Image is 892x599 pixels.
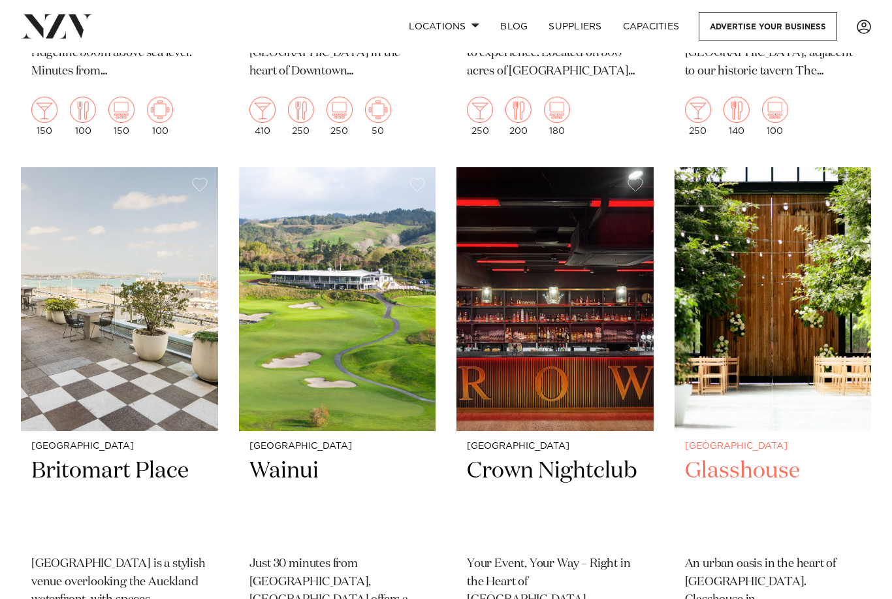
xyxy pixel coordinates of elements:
[762,97,788,136] div: 100
[467,457,643,545] h2: Crown Nightclub
[699,12,837,40] a: Advertise your business
[505,97,532,136] div: 200
[31,97,57,123] img: cocktail.png
[147,97,173,123] img: meeting.png
[398,12,490,40] a: Locations
[762,97,788,123] img: theatre.png
[365,97,391,136] div: 50
[544,97,570,123] img: theatre.png
[467,97,493,123] img: cocktail.png
[467,442,643,451] small: [GEOGRAPHIC_DATA]
[724,97,750,123] img: dining.png
[108,97,135,136] div: 150
[147,97,173,136] div: 100
[544,97,570,136] div: 180
[724,97,750,136] div: 140
[685,97,711,123] img: cocktail.png
[327,97,353,123] img: theatre.png
[685,442,861,451] small: [GEOGRAPHIC_DATA]
[249,97,276,123] img: cocktail.png
[685,457,861,545] h2: Glasshouse
[467,97,493,136] div: 250
[70,97,96,136] div: 100
[490,12,538,40] a: BLOG
[538,12,612,40] a: SUPPLIERS
[288,97,314,123] img: dining.png
[288,97,314,136] div: 250
[31,97,57,136] div: 150
[249,457,426,545] h2: Wainui
[249,97,276,136] div: 410
[31,442,208,451] small: [GEOGRAPHIC_DATA]
[327,97,353,136] div: 250
[70,97,96,123] img: dining.png
[249,442,426,451] small: [GEOGRAPHIC_DATA]
[613,12,690,40] a: Capacities
[108,97,135,123] img: theatre.png
[505,97,532,123] img: dining.png
[31,457,208,545] h2: Britomart Place
[365,97,391,123] img: meeting.png
[21,14,92,38] img: nzv-logo.png
[685,97,711,136] div: 250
